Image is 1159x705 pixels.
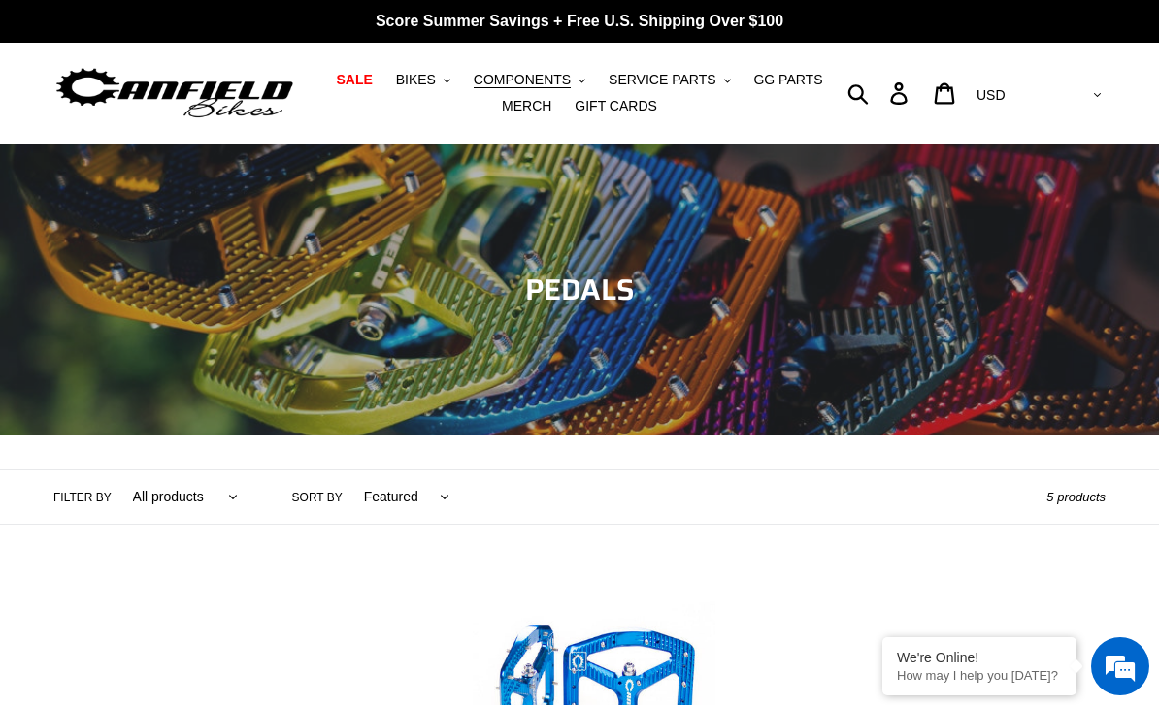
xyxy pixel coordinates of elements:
span: COMPONENTS [474,72,571,88]
span: GIFT CARDS [575,98,657,114]
a: GG PARTS [744,67,832,93]
button: COMPONENTS [464,67,595,93]
a: GIFT CARDS [565,93,667,119]
button: SERVICE PARTS [599,67,740,93]
label: Sort by [292,489,343,506]
img: Canfield Bikes [53,63,296,124]
button: BIKES [386,67,460,93]
p: How may I help you today? [897,668,1062,683]
span: MERCH [502,98,551,114]
span: PEDALS [525,267,635,312]
div: We're Online! [897,650,1062,665]
span: GG PARTS [753,72,822,88]
span: BIKES [396,72,436,88]
span: SALE [336,72,372,88]
label: Filter by [53,489,112,506]
span: SERVICE PARTS [609,72,715,88]
span: 5 products [1046,490,1106,504]
a: MERCH [492,93,561,119]
a: SALE [326,67,381,93]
